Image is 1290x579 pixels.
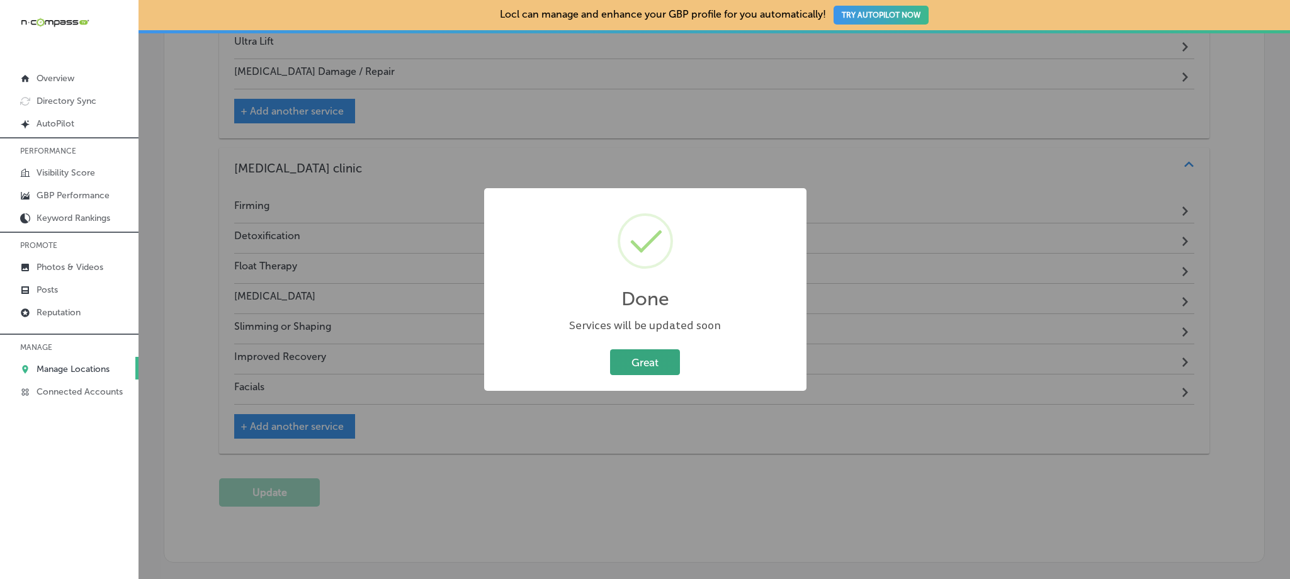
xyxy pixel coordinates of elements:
p: Connected Accounts [37,386,123,397]
p: Overview [37,73,74,84]
div: Services will be updated soon [497,318,794,334]
img: 660ab0bf-5cc7-4cb8-ba1c-48b5ae0f18e60NCTV_CLogo_TV_Black_-500x88.png [20,16,89,28]
button: Great [610,349,680,375]
p: Visibility Score [37,167,95,178]
button: TRY AUTOPILOT NOW [834,6,929,25]
p: AutoPilot [37,118,74,129]
h2: Done [621,288,669,310]
p: Directory Sync [37,96,96,106]
p: Keyword Rankings [37,213,110,223]
p: Photos & Videos [37,262,103,273]
p: Reputation [37,307,81,318]
p: Manage Locations [37,364,110,374]
p: Posts [37,284,58,295]
p: GBP Performance [37,190,110,201]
